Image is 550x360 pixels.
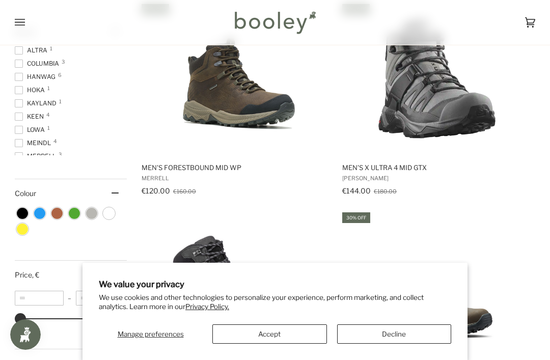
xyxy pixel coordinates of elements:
span: Colour: Grey [86,208,97,219]
span: Hanwag [15,72,59,81]
span: Hoka [15,86,48,95]
span: Altra [15,46,50,55]
img: Booley [230,8,319,37]
img: Salomon Men's X Ultra 4 Mid GTX Sharkskin / Quiet Shade / Black - Booley Galway [361,3,513,155]
span: Colour: Blue [34,208,45,219]
p: We use cookies and other technologies to personalize your experience, perform marketing, and coll... [99,293,451,311]
span: 1 [47,125,50,130]
span: – [64,294,76,302]
span: Colour: White [103,208,115,219]
span: 1 [50,46,52,51]
span: Colour: Green [69,208,80,219]
div: 30% off [342,212,370,223]
span: Lowa [15,125,48,134]
span: 1 [59,99,62,104]
span: €144.00 [342,186,371,195]
span: 1 [47,86,50,91]
span: Colour [15,189,44,198]
span: €120.00 [142,186,170,195]
span: [PERSON_NAME] [342,175,532,182]
span: Men's X Ultra 4 Mid GTX [342,163,532,172]
button: Accept [212,324,327,344]
iframe: Button to open loyalty program pop-up [10,319,41,350]
a: Privacy Policy. [185,302,229,311]
button: Manage preferences [99,324,202,344]
span: Men's Forestbound Mid WP [142,163,331,172]
span: , € [32,270,39,279]
img: Merrell Men's Forestbound Mid WP Cloudy - Booley Galway [160,3,313,155]
span: Meindl [15,139,54,148]
span: 3 [59,152,62,157]
span: Keen [15,112,47,121]
span: Columbia [15,59,62,68]
span: Colour: Yellow [17,224,28,235]
span: 6 [58,72,62,77]
span: Price [15,270,39,279]
span: Merrell [15,152,59,161]
span: 4 [46,112,49,117]
a: Men's X Ultra 4 Mid GTX [341,3,533,199]
span: Colour: Brown [51,208,63,219]
span: Colour: Black [17,208,28,219]
span: Kayland [15,99,60,108]
span: 4 [53,139,57,144]
span: €160.00 [173,188,196,195]
a: Men's Forestbound Mid WP [140,3,333,199]
button: Decline [337,324,452,344]
span: €180.00 [374,188,397,195]
span: Manage preferences [118,330,184,338]
span: 3 [62,59,65,64]
h2: We value your privacy [99,279,451,289]
span: Merrell [142,175,331,182]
